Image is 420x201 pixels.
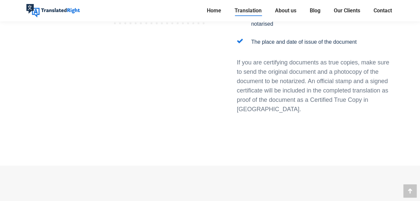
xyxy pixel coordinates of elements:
[374,7,392,14] span: Contact
[26,4,80,17] img: Translated Right
[275,7,296,14] span: About us
[310,7,320,14] span: Blog
[273,6,298,15] a: About us
[235,7,262,14] span: Translation
[207,7,221,14] span: Home
[205,6,223,15] a: Home
[237,58,394,114] p: If you are certifying documents as true copies, make sure to send the original document and a pho...
[237,39,243,43] img: null
[334,7,360,14] span: Our Clients
[308,6,322,15] a: Blog
[233,6,264,15] a: Translation
[332,6,362,15] a: Our Clients
[372,6,394,15] a: Contact
[251,38,357,46] p: The place and date of issue of the document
